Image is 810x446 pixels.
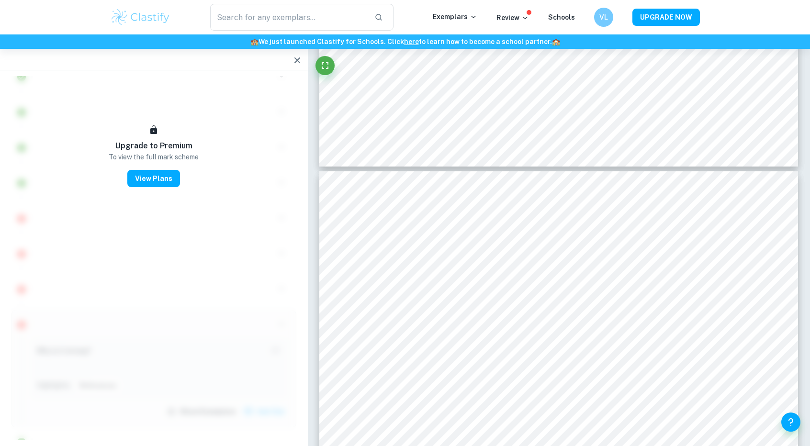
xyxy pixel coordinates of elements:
[110,8,171,27] img: Clastify logo
[594,8,613,27] button: VL
[404,38,419,45] a: here
[2,36,808,47] h6: We just launched Clastify for Schools. Click to learn how to become a school partner.
[433,11,477,22] p: Exemplars
[315,56,335,75] button: Fullscreen
[781,413,800,432] button: Help and Feedback
[115,140,192,152] h6: Upgrade to Premium
[496,12,529,23] p: Review
[109,152,199,162] p: To view the full mark scheme
[548,13,575,21] a: Schools
[250,38,259,45] span: 🏫
[598,12,609,22] h6: VL
[552,38,560,45] span: 🏫
[127,170,180,187] button: View Plans
[210,4,367,31] input: Search for any exemplars...
[632,9,700,26] button: UPGRADE NOW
